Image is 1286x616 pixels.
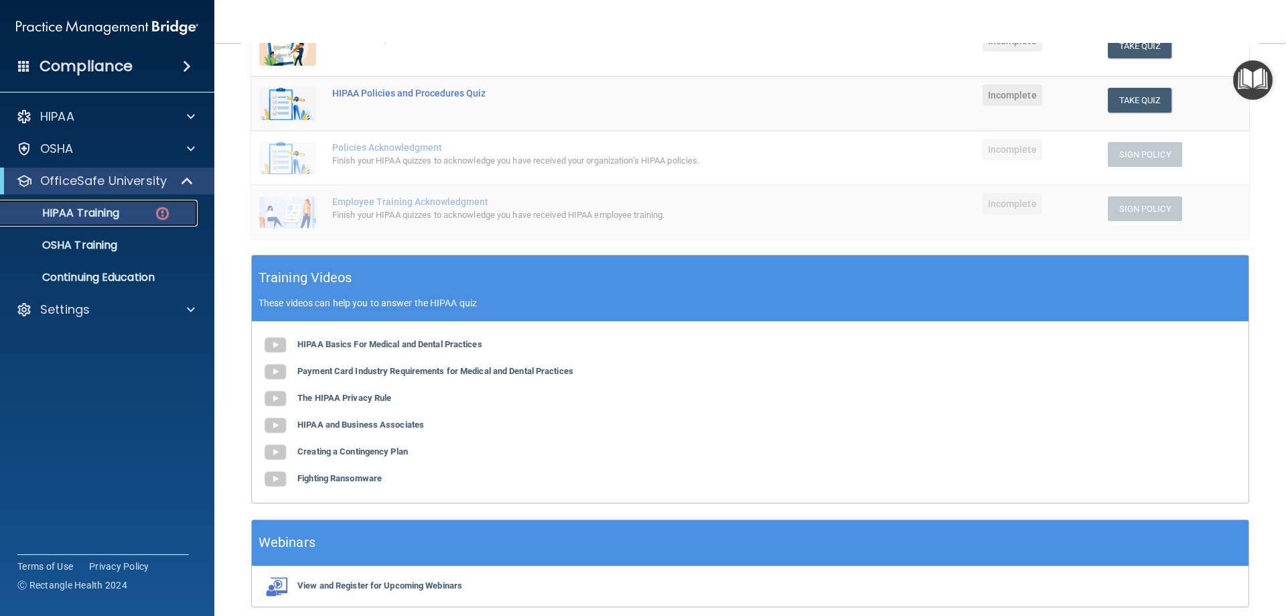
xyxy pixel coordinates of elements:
img: gray_youtube_icon.38fcd6cc.png [262,439,289,466]
img: gray_youtube_icon.38fcd6cc.png [262,385,289,412]
p: OfficeSafe University [40,173,167,189]
a: Privacy Policy [89,560,149,573]
b: Payment Card Industry Requirements for Medical and Dental Practices [297,366,573,376]
img: webinarIcon.c7ebbf15.png [262,576,289,597]
button: Open Resource Center [1233,60,1273,100]
a: HIPAA [16,109,195,125]
span: Incomplete [983,84,1042,106]
button: Sign Policy [1108,196,1182,221]
p: Continuing Education [9,271,192,284]
p: OSHA Training [9,239,117,252]
div: Policies Acknowledgment [332,142,811,153]
h4: Compliance [40,57,133,76]
p: HIPAA Training [9,206,119,220]
button: Take Quiz [1108,34,1172,58]
div: Finish your HIPAA quizzes to acknowledge you have received HIPAA employee training. [332,207,811,223]
p: Settings [40,302,90,318]
img: danger-circle.6113f641.png [154,205,171,222]
h5: Training Videos [259,266,352,290]
a: OfficeSafe University [16,173,194,189]
a: Settings [16,302,195,318]
b: View and Register for Upcoming Webinars [297,580,462,591]
p: These videos can help you to answer the HIPAA quiz [259,298,1242,308]
div: HIPAA Policies and Procedures Quiz [332,88,811,99]
div: Finish your HIPAA quizzes to acknowledge you have received your organization’s HIPAA policies. [332,153,811,169]
b: The HIPAA Privacy Rule [297,393,391,403]
button: Take Quiz [1108,88,1172,113]
iframe: Drift Widget Chat Controller [1219,523,1270,574]
b: Fighting Ransomware [297,473,382,483]
p: HIPAA [40,109,74,125]
img: gray_youtube_icon.38fcd6cc.png [262,332,289,359]
button: Sign Policy [1108,142,1182,167]
img: gray_youtube_icon.38fcd6cc.png [262,359,289,385]
a: Terms of Use [17,560,73,573]
span: Ⓒ Rectangle Health 2024 [17,578,127,592]
a: OSHA [16,141,195,157]
b: HIPAA and Business Associates [297,420,424,430]
img: gray_youtube_icon.38fcd6cc.png [262,412,289,439]
img: gray_youtube_icon.38fcd6cc.png [262,466,289,493]
img: PMB logo [16,14,198,41]
span: Incomplete [983,139,1042,160]
b: HIPAA Basics For Medical and Dental Practices [297,339,482,349]
p: OSHA [40,141,74,157]
span: Incomplete [983,193,1042,214]
h5: Webinars [259,531,315,554]
b: Creating a Contingency Plan [297,446,408,456]
div: Employee Training Acknowledgment [332,196,811,207]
